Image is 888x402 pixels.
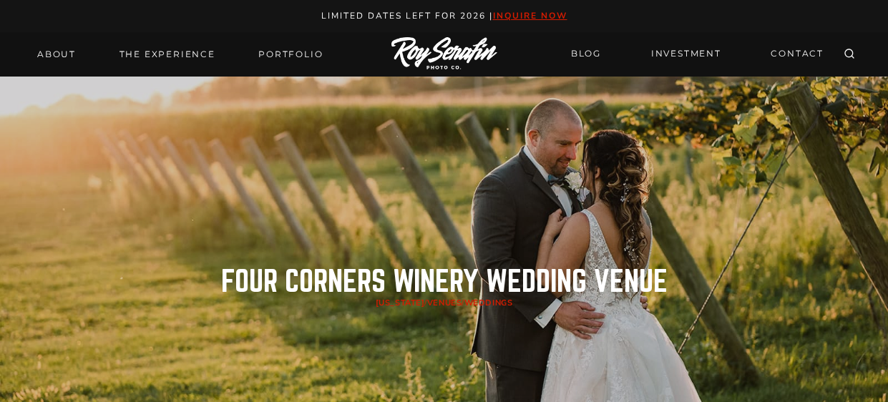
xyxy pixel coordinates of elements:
a: THE EXPERIENCE [111,44,224,64]
img: Logo of Roy Serafin Photo Co., featuring stylized text in white on a light background, representi... [391,37,497,71]
nav: Secondary Navigation [562,41,832,67]
h1: Four Corners Winery Wedding Venue [221,268,668,296]
a: Portfolio [250,44,331,64]
a: Venues [427,298,462,308]
p: Limited Dates LEft for 2026 | [16,9,873,24]
button: View Search Form [839,44,859,64]
a: inquire now [493,10,567,21]
a: BLOG [562,41,610,67]
a: CONTACT [762,41,832,67]
nav: Primary Navigation [29,44,331,64]
a: INVESTMENT [643,41,730,67]
a: About [29,44,84,64]
span: / / [376,298,513,308]
a: Weddings [464,298,512,308]
a: [US_STATE] [376,298,425,308]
